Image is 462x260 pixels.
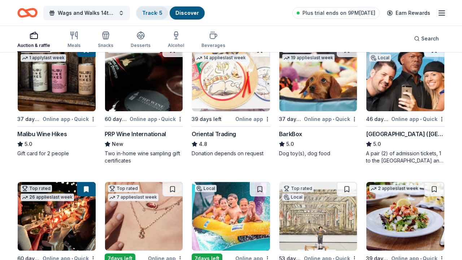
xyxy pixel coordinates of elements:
[195,54,247,62] div: 14 applies last week
[286,140,294,148] span: 5.0
[17,150,96,157] div: Gift card for 2 people
[192,42,270,157] a: Image for Oriental TradingTop rated14 applieslast week39 days leftOnline appOriental Trading4.8Do...
[131,43,151,48] div: Desserts
[199,140,207,148] span: 4.8
[168,43,184,48] div: Alcohol
[192,130,236,138] div: Oriental Trading
[366,115,390,123] div: 46 days left
[58,9,115,17] span: Wags and Walks 14th Annual Online Auction
[112,140,123,148] span: New
[168,28,184,52] button: Alcohol
[373,140,381,148] span: 5.0
[369,185,420,192] div: 2 applies last week
[201,43,225,48] div: Beverages
[43,114,96,123] div: Online app Quick
[67,28,80,52] button: Meals
[131,28,151,52] button: Desserts
[282,185,314,192] div: Top rated
[136,6,205,20] button: Track· 5Discover
[71,116,73,122] span: •
[192,182,270,251] img: Image for Raging Waters (Los Angeles)
[333,116,334,122] span: •
[366,42,445,164] a: Image for Hollywood Wax Museum (Hollywood)Top ratedLocal46 days leftOnline app•Quick[GEOGRAPHIC_D...
[105,130,166,138] div: PRP Wine International
[408,31,445,46] button: Search
[279,115,303,123] div: 37 days left
[130,114,183,123] div: Online app Quick
[175,10,199,16] a: Discover
[235,114,270,123] div: Online app
[17,28,50,52] button: Auction & raffle
[366,43,444,111] img: Image for Hollywood Wax Museum (Hollywood)
[17,42,96,157] a: Image for Malibu Wine HikesTop rated1 applylast week37 days leftOnline app•QuickMalibu Wine Hikes...
[105,43,183,111] img: Image for PRP Wine International
[108,185,139,192] div: Top rated
[158,116,160,122] span: •
[279,182,357,251] img: Image for The Broad
[142,10,162,16] a: Track· 5
[421,34,439,43] span: Search
[17,4,38,21] a: Home
[383,6,435,19] a: Earn Rewards
[279,150,358,157] div: Dog toy(s), dog food
[25,140,32,148] span: 5.0
[67,43,80,48] div: Meals
[279,130,302,138] div: BarkBox
[366,150,445,164] div: A pair (2) of admission tickets, 1 to the [GEOGRAPHIC_DATA] and 1 to the [GEOGRAPHIC_DATA]
[195,185,217,192] div: Local
[201,28,225,52] button: Beverages
[282,194,304,201] div: Local
[369,54,391,61] div: Local
[302,9,375,17] span: Plus trial ends on 9PM[DATE]
[98,43,113,48] div: Snacks
[292,7,380,19] a: Plus trial ends on 9PM[DATE]
[391,114,445,123] div: Online app Quick
[304,114,357,123] div: Online app Quick
[17,130,67,138] div: Malibu Wine Hikes
[21,194,74,201] div: 26 applies last week
[366,130,445,138] div: [GEOGRAPHIC_DATA] ([GEOGRAPHIC_DATA])
[282,54,335,62] div: 19 applies last week
[43,6,130,20] button: Wags and Walks 14th Annual Online Auction
[366,182,444,251] img: Image for Cameron Mitchell Restaurants
[18,182,96,251] img: Image for CookinGenie
[105,42,183,164] a: Image for PRP Wine International14 applieslast week60 days leftOnline app•QuickPRP Wine Internati...
[108,194,158,201] div: 7 applies last week
[98,28,113,52] button: Snacks
[21,185,52,192] div: Top rated
[192,43,270,111] img: Image for Oriental Trading
[17,43,50,48] div: Auction & raffle
[105,182,183,251] img: Image for Kendra Scott
[279,42,358,157] a: Image for BarkBoxTop rated19 applieslast week37 days leftOnline app•QuickBarkBox5.0Dog toy(s), do...
[192,115,222,123] div: 39 days left
[18,43,96,111] img: Image for Malibu Wine Hikes
[192,150,270,157] div: Donation depends on request
[105,115,128,123] div: 60 days left
[17,115,41,123] div: 37 days left
[105,150,183,164] div: Two in-home wine sampling gift certificates
[279,43,357,111] img: Image for BarkBox
[21,54,66,62] div: 1 apply last week
[420,116,422,122] span: •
